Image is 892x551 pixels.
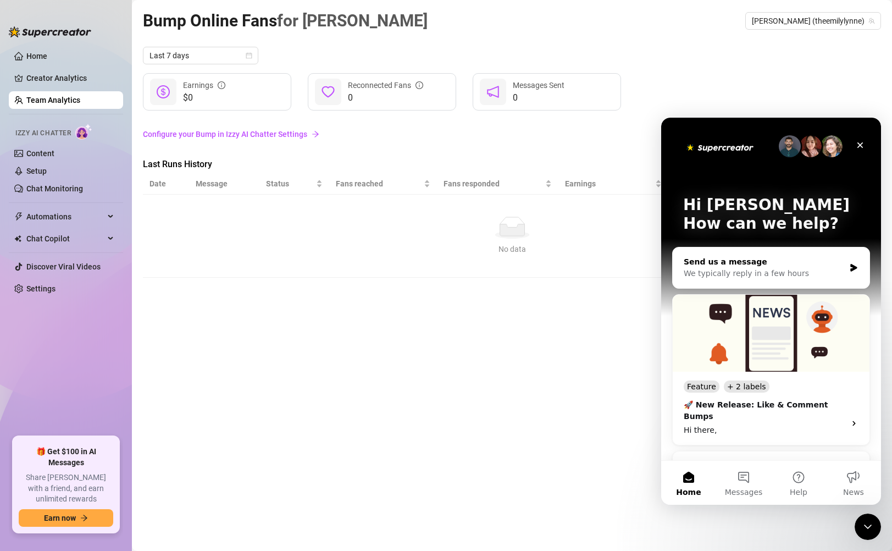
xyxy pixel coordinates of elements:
[322,85,335,98] span: heart
[157,85,170,98] span: dollar
[855,514,881,540] iframe: Intercom live chat
[868,18,875,24] span: team
[437,173,558,195] th: Fans responded
[26,184,83,193] a: Chat Monitoring
[415,81,423,89] span: info-circle
[80,514,88,522] span: arrow-right
[14,212,23,221] span: thunderbolt
[26,52,47,60] a: Home
[19,447,113,468] span: 🎁 Get $100 in AI Messages
[661,118,881,505] iframe: Intercom live chat
[26,69,114,87] a: Creator Analytics
[75,124,92,140] img: AI Chatter
[348,79,423,91] div: Reconnected Fans
[26,262,101,271] a: Discover Viral Videos
[336,178,422,190] span: Fans reached
[513,91,564,104] span: 0
[752,13,874,29] span: Emily (theemilylynne)
[143,8,428,34] article: Bump Online Fans
[44,514,76,522] span: Earn now
[486,85,500,98] span: notification
[26,149,54,158] a: Content
[149,47,252,64] span: Last 7 days
[558,173,668,195] th: Earnings
[444,178,543,190] span: Fans responded
[259,173,330,195] th: Status
[143,158,328,171] span: Last Runs History
[143,124,881,145] a: Configure your Bump in Izzy AI Chatter Settingsarrow-right
[9,26,91,37] img: logo-BBDzfeDw.svg
[14,235,21,243] img: Chat Copilot
[154,243,870,255] div: No data
[143,173,189,195] th: Date
[246,52,252,59] span: calendar
[26,167,47,175] a: Setup
[26,208,104,225] span: Automations
[26,230,104,247] span: Chat Copilot
[183,79,225,91] div: Earnings
[26,284,56,293] a: Settings
[266,178,314,190] span: Status
[348,91,423,104] span: 0
[15,128,71,139] span: Izzy AI Chatter
[277,11,428,30] span: for [PERSON_NAME]
[312,130,319,138] span: arrow-right
[19,509,113,527] button: Earn nowarrow-right
[218,81,225,89] span: info-circle
[19,472,113,505] span: Share [PERSON_NAME] with a friend, and earn unlimited rewards
[26,96,80,104] a: Team Analytics
[143,128,881,140] a: Configure your Bump in Izzy AI Chatter Settings
[183,91,225,104] span: $0
[513,81,564,90] span: Messages Sent
[565,178,653,190] span: Earnings
[329,173,437,195] th: Fans reached
[189,173,259,195] th: Message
